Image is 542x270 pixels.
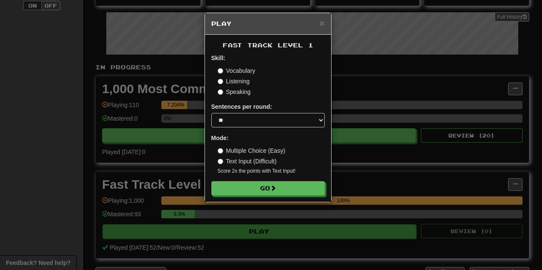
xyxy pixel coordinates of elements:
[218,77,250,85] label: Listening
[218,146,285,155] label: Multiple Choice (Easy)
[319,19,324,28] button: Close
[211,55,225,61] strong: Skill:
[211,181,325,196] button: Go
[218,159,223,164] input: Text Input (Difficult)
[218,148,223,154] input: Multiple Choice (Easy)
[218,79,223,84] input: Listening
[211,135,229,141] strong: Mode:
[223,41,313,49] span: Fast Track Level 1
[218,168,325,175] small: Score 2x the points with Text Input !
[211,102,272,111] label: Sentences per round:
[218,68,223,74] input: Vocabulary
[319,18,324,28] span: ×
[218,157,277,165] label: Text Input (Difficult)
[211,19,325,28] h5: Play
[218,89,223,95] input: Speaking
[218,88,251,96] label: Speaking
[218,66,255,75] label: Vocabulary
